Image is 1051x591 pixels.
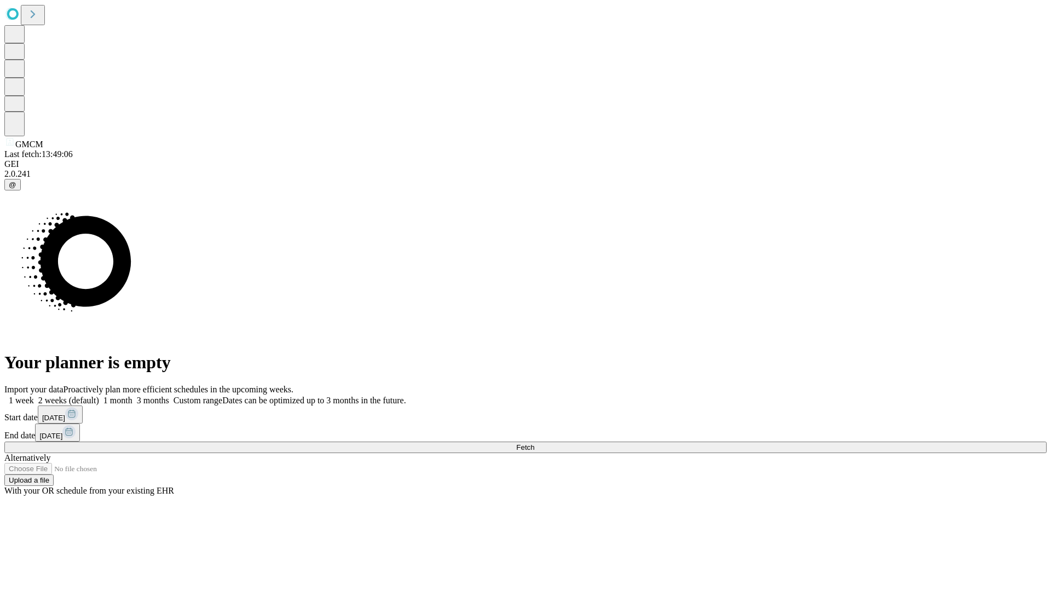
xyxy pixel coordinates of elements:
[222,396,406,405] span: Dates can be optimized up to 3 months in the future.
[4,169,1047,179] div: 2.0.241
[516,443,534,451] span: Fetch
[137,396,169,405] span: 3 months
[4,453,50,462] span: Alternatively
[4,385,63,394] span: Import your data
[4,405,1047,424] div: Start date
[4,352,1047,373] h1: Your planner is empty
[4,486,174,495] span: With your OR schedule from your existing EHR
[9,396,34,405] span: 1 week
[63,385,293,394] span: Proactively plan more efficient schedules in the upcoming weeks.
[4,424,1047,442] div: End date
[4,474,54,486] button: Upload a file
[38,396,99,405] span: 2 weeks (default)
[39,432,62,440] span: [DATE]
[38,405,83,424] button: [DATE]
[9,181,16,189] span: @
[4,179,21,190] button: @
[15,140,43,149] span: GMCM
[4,159,1047,169] div: GEI
[4,442,1047,453] button: Fetch
[4,149,73,159] span: Last fetch: 13:49:06
[42,414,65,422] span: [DATE]
[174,396,222,405] span: Custom range
[103,396,132,405] span: 1 month
[35,424,80,442] button: [DATE]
